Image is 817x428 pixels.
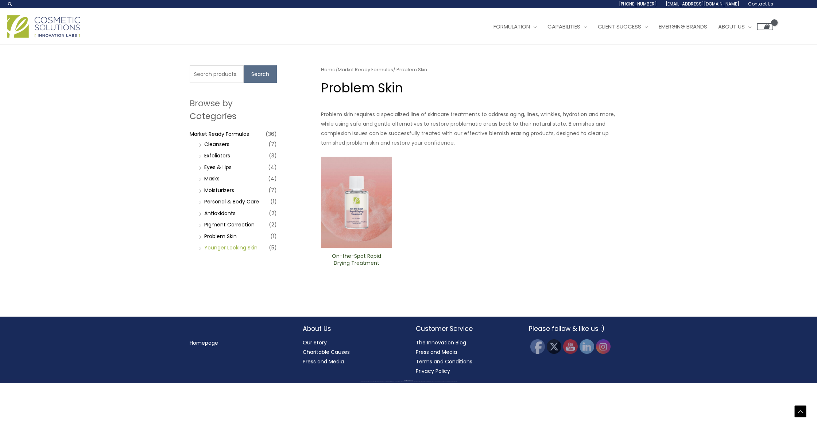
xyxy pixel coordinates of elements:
a: Formulation [488,16,542,38]
a: Our Story [303,339,327,346]
span: About Us [718,23,745,30]
a: Privacy Policy [416,367,450,375]
input: Search products… [190,65,244,83]
a: Homepage [190,339,218,347]
nav: Menu [190,338,288,348]
p: Problem skin requires a specialized line of skincare treatments to address aging, lines, wrinkles... [321,110,627,148]
nav: Customer Service [416,338,514,376]
span: (2) [269,219,277,230]
img: Twitter [547,339,561,354]
span: Contact Us [748,1,773,7]
h2: Please follow & like us :) [529,324,627,333]
h2: About Us [303,324,401,333]
a: Press and Media [416,348,457,356]
a: Antioxidants [204,210,236,217]
a: Market Ready Formulas [338,66,393,73]
span: (3) [269,150,277,161]
span: Cosmetic Solutions [408,381,413,381]
h2: On-the-Spot ​Rapid Drying Treatment [327,253,386,267]
h2: Browse by Categories [190,97,277,122]
a: The Innovation Blog [416,339,466,346]
a: Masks [204,175,220,182]
span: [EMAIL_ADDRESS][DOMAIN_NAME] [666,1,739,7]
span: (1) [270,196,277,207]
a: Terms and Conditions [416,358,472,365]
a: Younger Looking Skin [204,244,258,251]
a: View Shopping Cart, empty [757,23,773,30]
img: Facebook [530,339,545,354]
nav: About Us [303,338,401,366]
div: All material on this Website, including design, text, images, logos and sounds, are owned by Cosm... [13,382,804,382]
span: (5) [269,242,277,253]
a: Eyes & Lips [204,164,232,171]
nav: Breadcrumb [321,65,627,74]
a: Moisturizers [204,187,234,194]
a: Charitable Causes [303,348,350,356]
a: PIgment Correction [204,221,255,228]
span: (4) [268,162,277,172]
h2: Customer Service [416,324,514,333]
img: On-the-Spot ​Rapid Drying Treatment [321,157,392,249]
a: Market Ready Formulas [190,130,249,138]
span: (2) [269,208,277,218]
span: Emerging Brands [659,23,707,30]
button: Search [244,65,277,83]
img: Cosmetic Solutions Logo [7,15,80,38]
a: Emerging Brands [653,16,713,38]
span: (4) [268,173,277,184]
a: Exfoliators [204,152,230,159]
a: Problem Skin [204,233,237,240]
nav: Site Navigation [483,16,773,38]
div: Copyright © 2025 [13,381,804,381]
span: [PHONE_NUMBER] [619,1,657,7]
span: (7) [268,185,277,195]
span: (7) [268,139,277,149]
span: Client Success [598,23,641,30]
a: About Us [713,16,757,38]
a: Press and Media [303,358,344,365]
a: Home [321,66,336,73]
span: (1) [270,231,277,241]
h1: Problem Skin [321,79,627,97]
a: Client Success [592,16,653,38]
a: Search icon link [7,1,13,7]
a: Cleansers [204,141,229,148]
a: On-the-Spot ​Rapid Drying Treatment [327,253,386,269]
span: Capabilities [547,23,580,30]
a: Capabilities [542,16,592,38]
span: (36) [266,129,277,139]
a: Personal & Body Care [204,198,259,205]
span: Formulation [493,23,530,30]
